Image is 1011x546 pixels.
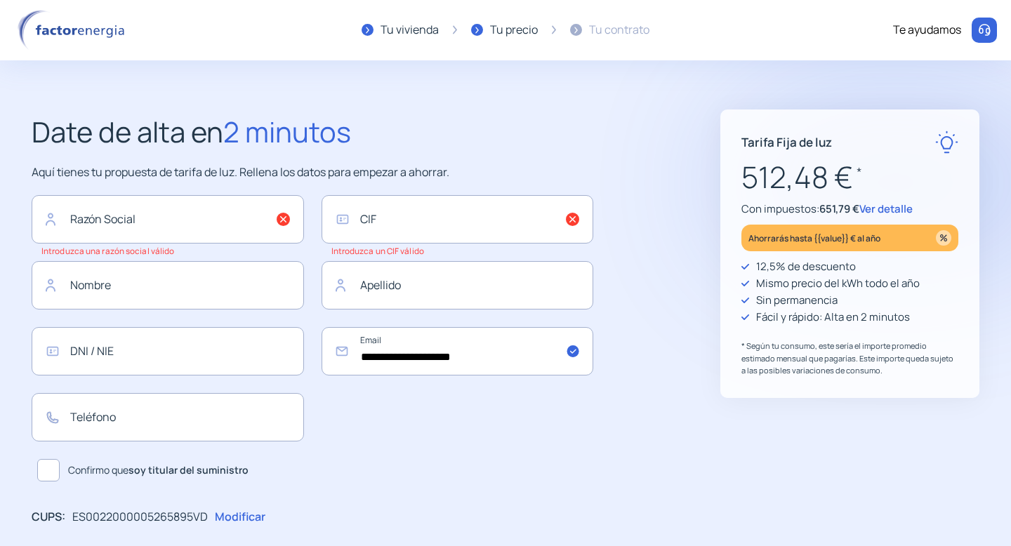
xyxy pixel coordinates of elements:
p: CUPS: [32,508,65,526]
p: Con impuestos: [741,201,958,218]
div: Tu precio [490,21,538,39]
small: Introduzca una razón social válido [41,246,174,256]
img: percentage_icon.svg [936,230,951,246]
small: Introduzca un CIF válido [331,246,424,256]
p: 12,5% de descuento [756,258,856,275]
div: Tu vivienda [381,21,439,39]
p: Modificar [215,508,265,526]
p: Ahorrarás hasta {{value}} € al año [748,230,880,246]
p: * Según tu consumo, este sería el importe promedio estimado mensual que pagarías. Este importe qu... [741,340,958,377]
img: logo factor [14,10,133,51]
span: Ver detalle [859,201,913,216]
p: Sin permanencia [756,292,838,309]
p: Mismo precio del kWh todo el año [756,275,920,292]
b: soy titular del suministro [128,463,249,477]
p: ES0022000005265895VD [72,508,208,526]
div: Tu contrato [589,21,649,39]
span: 651,79 € [819,201,859,216]
h2: Date de alta en [32,109,593,154]
img: llamar [977,23,991,37]
p: Tarifa Fija de luz [741,133,832,152]
span: 2 minutos [223,112,351,151]
p: Aquí tienes tu propuesta de tarifa de luz. Rellena los datos para empezar a ahorrar. [32,164,593,182]
span: Confirmo que [68,462,249,478]
img: rate-E.svg [935,131,958,154]
div: Te ayudamos [893,21,961,39]
p: Fácil y rápido: Alta en 2 minutos [756,309,910,326]
p: 512,48 € [741,154,958,201]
